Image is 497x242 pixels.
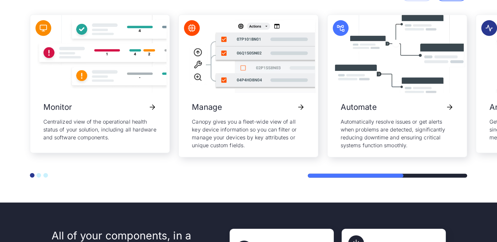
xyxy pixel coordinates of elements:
p: Centralized view of the operational health status of your solution, including all hardware and so... [43,118,156,141]
h3: Manage [192,101,222,113]
div: 2 / 5 [178,15,318,157]
a: ManageCanopy gives you a fleet-wide view of all key device information so you can filter or manag... [179,15,318,157]
button: Go to slide 2 [36,173,41,178]
h3: Automate [341,101,377,113]
a: MonitorCentralized view of the operational health status of your solution, including all hardware... [30,15,169,153]
div: 1 / 5 [30,15,170,153]
button: Go to slide 1 [30,173,34,178]
p: Automatically resolve issues or get alerts when problems are detected, significantly reducing dow... [341,118,454,149]
h3: Monitor [43,101,72,113]
p: Canopy gives you a fleet-wide view of all key device information so you can filter or manage your... [192,118,305,149]
div: 3 / 5 [327,15,467,157]
a: AutomateAutomatically resolve issues or get alerts when problems are detected, significantly redu... [328,15,467,157]
button: Go to slide 3 [43,173,48,178]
